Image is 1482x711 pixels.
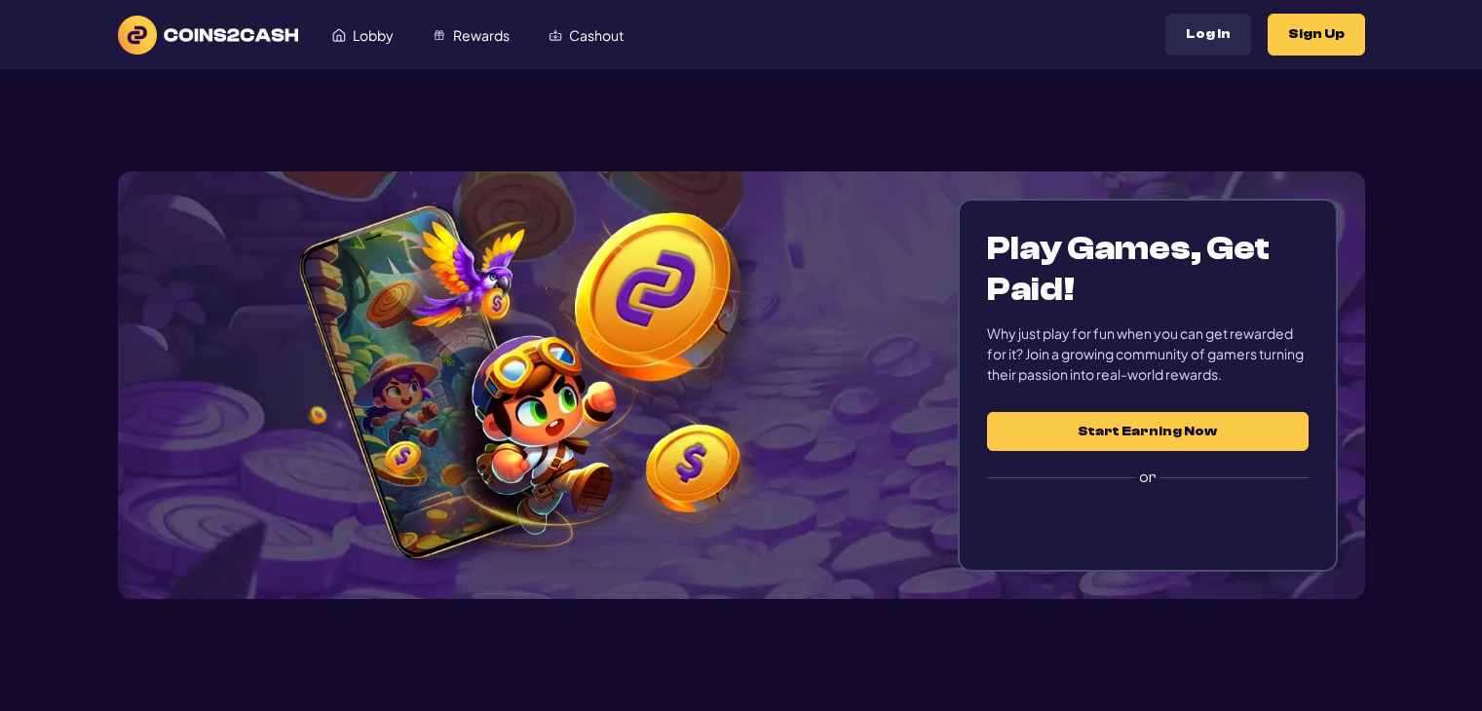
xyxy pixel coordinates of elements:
label: or [987,451,1308,504]
h1: Play Games, Get Paid! [987,228,1308,310]
button: Sign Up [1268,14,1365,56]
span: Cashout [569,28,624,42]
a: Cashout [529,17,643,54]
a: Rewards [413,17,529,54]
span: Lobby [353,28,394,42]
div: Why just play for fun when you can get rewarded for it? Join a growing community of gamers turnin... [987,323,1308,385]
img: Cashout [549,28,562,42]
span: Rewards [453,28,510,42]
button: Log In [1165,14,1251,56]
img: Rewards [433,28,446,42]
button: Start Earning Now [987,412,1308,451]
iframe: Sign in with Google Button [977,502,1318,544]
img: logo text [118,16,298,55]
a: Lobby [313,17,413,54]
img: Lobby [332,28,346,42]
